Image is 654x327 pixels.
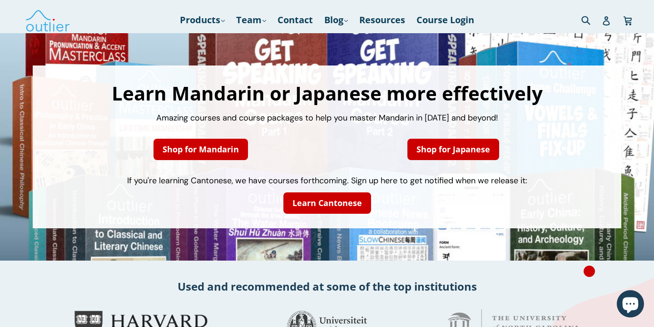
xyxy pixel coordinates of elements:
h1: Learn Mandarin or Japanese more effectively [42,84,612,103]
a: Shop for Japanese [407,139,499,160]
a: Course Login [412,12,479,28]
a: Resources [355,12,410,28]
a: Contact [273,12,317,28]
inbox-online-store-chat: Shopify online store chat [614,290,647,320]
img: Outlier Linguistics [25,7,70,33]
span: If you're learning Cantonese, we have courses forthcoming. Sign up here to get notified when we r... [127,175,527,186]
a: Team [232,12,271,28]
a: Learn Cantonese [283,192,371,214]
a: Shop for Mandarin [154,139,248,160]
span: Amazing courses and course packages to help you master Mandarin in [DATE] and beyond! [156,112,498,123]
input: Search [579,10,604,29]
a: Products [175,12,229,28]
a: Blog [320,12,352,28]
